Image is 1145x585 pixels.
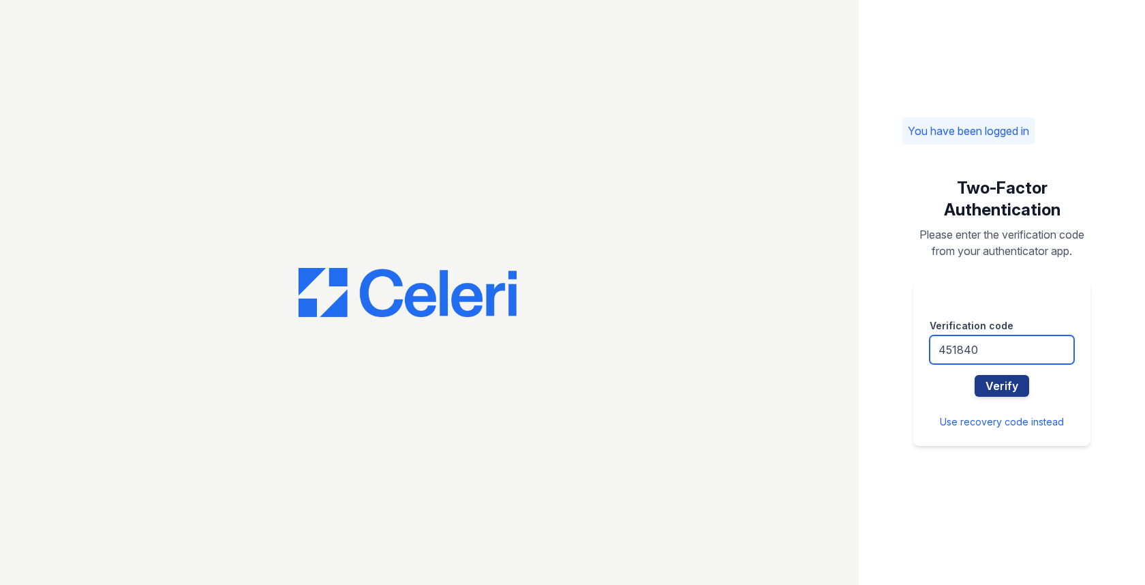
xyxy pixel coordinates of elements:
[299,268,517,317] img: CE_Logo_Blue-a8612792a0a2168367f1c8372b55b34899dd931a85d93a1a3d3e32e68fde9ad4.png
[913,177,1090,221] h1: Two-Factor Authentication
[930,319,1013,333] label: Verification code
[930,335,1074,364] input: Enter 6-digit code
[940,416,1064,427] a: Use recovery code instead
[913,226,1090,259] p: Please enter the verification code from your authenticator app.
[908,123,1029,139] p: You have been logged in
[975,375,1029,397] button: Verify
